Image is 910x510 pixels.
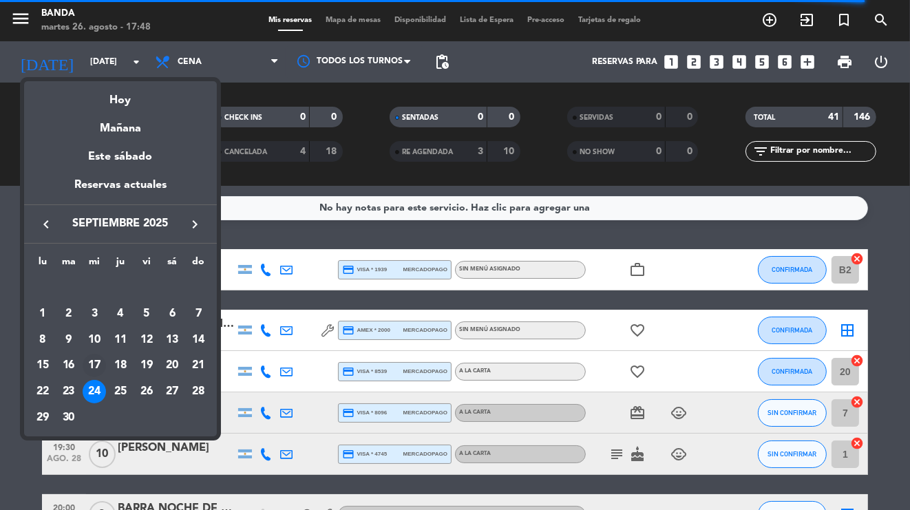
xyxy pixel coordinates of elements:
td: 22 de septiembre de 2025 [30,379,56,405]
td: 13 de septiembre de 2025 [160,327,186,353]
td: 10 de septiembre de 2025 [81,327,107,353]
div: 18 [109,354,132,377]
td: 25 de septiembre de 2025 [107,379,134,405]
td: 15 de septiembre de 2025 [30,353,56,379]
td: 23 de septiembre de 2025 [56,379,82,405]
th: miércoles [81,254,107,275]
div: 8 [31,328,54,352]
div: 7 [187,302,210,326]
th: domingo [185,254,211,275]
td: 17 de septiembre de 2025 [81,353,107,379]
div: 16 [57,354,81,377]
td: 24 de septiembre de 2025 [81,379,107,405]
td: SEP. [30,275,211,301]
div: 30 [57,406,81,429]
div: 10 [83,328,106,352]
td: 20 de septiembre de 2025 [160,353,186,379]
td: 28 de septiembre de 2025 [185,379,211,405]
td: 4 de septiembre de 2025 [107,301,134,327]
div: Este sábado [24,138,217,176]
div: 21 [187,354,210,377]
div: 6 [160,302,184,326]
td: 8 de septiembre de 2025 [30,327,56,353]
button: keyboard_arrow_left [34,215,59,233]
td: 26 de septiembre de 2025 [134,379,160,405]
td: 9 de septiembre de 2025 [56,327,82,353]
div: 24 [83,380,106,403]
div: Hoy [24,81,217,109]
td: 2 de septiembre de 2025 [56,301,82,327]
i: keyboard_arrow_left [38,216,54,233]
th: sábado [160,254,186,275]
td: 6 de septiembre de 2025 [160,301,186,327]
td: 19 de septiembre de 2025 [134,353,160,379]
div: 19 [135,354,158,377]
th: viernes [134,254,160,275]
div: 1 [31,302,54,326]
div: 28 [187,380,210,403]
td: 18 de septiembre de 2025 [107,353,134,379]
td: 5 de septiembre de 2025 [134,301,160,327]
th: jueves [107,254,134,275]
div: 9 [57,328,81,352]
td: 30 de septiembre de 2025 [56,405,82,431]
td: 16 de septiembre de 2025 [56,353,82,379]
div: 25 [109,380,132,403]
div: 3 [83,302,106,326]
div: 11 [109,328,132,352]
td: 21 de septiembre de 2025 [185,353,211,379]
th: martes [56,254,82,275]
div: 5 [135,302,158,326]
td: 3 de septiembre de 2025 [81,301,107,327]
div: 15 [31,354,54,377]
div: 4 [109,302,132,326]
td: 12 de septiembre de 2025 [134,327,160,353]
div: 29 [31,406,54,429]
td: 29 de septiembre de 2025 [30,405,56,431]
td: 7 de septiembre de 2025 [185,301,211,327]
div: 20 [160,354,184,377]
div: Reservas actuales [24,176,217,204]
div: 2 [57,302,81,326]
div: 12 [135,328,158,352]
i: keyboard_arrow_right [187,216,203,233]
span: septiembre 2025 [59,215,182,233]
div: Mañana [24,109,217,138]
div: 26 [135,380,158,403]
div: 22 [31,380,54,403]
th: lunes [30,254,56,275]
div: 14 [187,328,210,352]
button: keyboard_arrow_right [182,215,207,233]
div: 27 [160,380,184,403]
div: 23 [57,380,81,403]
td: 14 de septiembre de 2025 [185,327,211,353]
td: 1 de septiembre de 2025 [30,301,56,327]
div: 13 [160,328,184,352]
td: 11 de septiembre de 2025 [107,327,134,353]
div: 17 [83,354,106,377]
td: 27 de septiembre de 2025 [160,379,186,405]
